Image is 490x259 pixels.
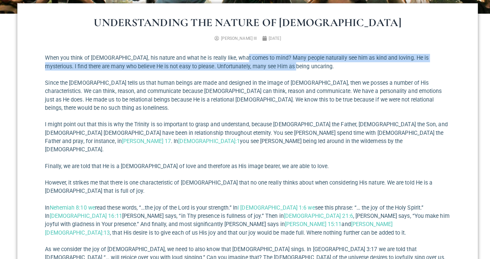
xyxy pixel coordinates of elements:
a: I [DEMOGRAPHIC_DATA] 1:6 we [235,202,312,209]
a: [DEMOGRAPHIC_DATA] 16:11 [49,210,121,217]
span: [PERSON_NAME] III [219,35,254,40]
p: However, it strikes me that there is one characteristic of [DEMOGRAPHIC_DATA] that no one really ... [45,177,445,193]
p: Finally, we are told that He is a [DEMOGRAPHIC_DATA] of love and therefore as His image bearer, w... [45,160,445,168]
a: [PERSON_NAME] 15:11 [282,219,338,225]
h1: Understanding the Nature of [DEMOGRAPHIC_DATA] [45,17,445,28]
p: As we consider the joy of [DEMOGRAPHIC_DATA], we need to also know that [DEMOGRAPHIC_DATA] sings.... [45,243,445,259]
time: [DATE] [266,35,278,40]
a: [DEMOGRAPHIC_DATA] 21:6 [281,210,349,217]
p: Since the [DEMOGRAPHIC_DATA] tells us that human beings are made and designed in the image of [DE... [45,78,445,111]
a: [PERSON_NAME] 17 [120,136,169,143]
a: [DEMOGRAPHIC_DATA]:1 [176,136,237,143]
p: When you think of [DEMOGRAPHIC_DATA], his nature and what he is really like, what comes to mind? ... [45,53,445,70]
a: Nehemiah 8:10 we [49,202,94,209]
a: [PERSON_NAME][DEMOGRAPHIC_DATA]:13 [45,219,388,233]
p: I might point out that this is why the Trinity is so important to grasp and understand, because [... [45,119,445,152]
p: In read these words, “…the joy of the Lord is your strength.” In see this phrase: “… the joy of t... [45,201,445,234]
a: [DATE] [259,35,278,41]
